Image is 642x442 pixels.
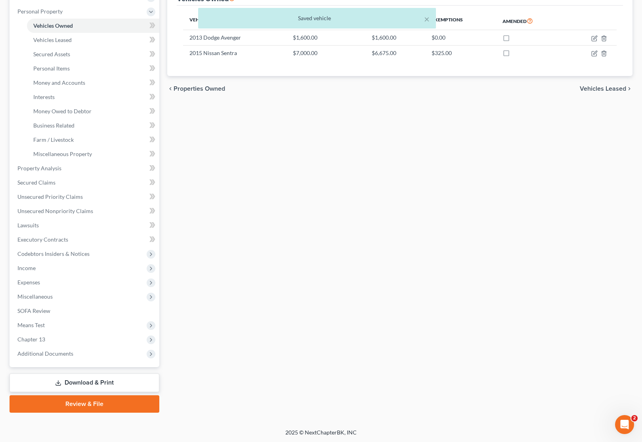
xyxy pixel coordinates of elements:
td: $325.00 [425,45,496,60]
a: Property Analysis [11,161,159,175]
a: Vehicles Leased [27,33,159,47]
span: 2 [631,415,638,421]
td: $1,600.00 [287,30,365,45]
td: $1,600.00 [365,30,425,45]
a: Secured Claims [11,175,159,190]
span: Personal Items [33,65,70,72]
span: Chapter 13 [17,336,45,343]
iframe: Intercom live chat [615,415,634,434]
td: $6,675.00 [365,45,425,60]
a: Review & File [10,395,159,413]
span: Business Related [33,122,75,129]
span: Interests [33,93,55,100]
a: Personal Items [27,61,159,76]
i: chevron_right [626,86,632,92]
span: Additional Documents [17,350,73,357]
span: Executory Contracts [17,236,68,243]
td: 2015 Nissan Sentra [183,45,287,60]
a: Business Related [27,118,159,133]
span: Codebtors Insiders & Notices [17,250,90,257]
a: Unsecured Priority Claims [11,190,159,204]
span: Lawsuits [17,222,39,229]
span: Means Test [17,322,45,328]
span: SOFA Review [17,307,50,314]
span: Secured Assets [33,51,70,57]
span: Unsecured Priority Claims [17,193,83,200]
a: Money and Accounts [27,76,159,90]
td: $0.00 [425,30,496,45]
span: Expenses [17,279,40,286]
td: $7,000.00 [287,45,365,60]
button: chevron_left Properties Owned [167,86,225,92]
a: Unsecured Nonpriority Claims [11,204,159,218]
a: Money Owed to Debtor [27,104,159,118]
span: Income [17,265,36,271]
span: Property Analysis [17,165,61,171]
span: Unsecured Nonpriority Claims [17,208,93,214]
span: Properties Owned [174,86,225,92]
a: Miscellaneous Property [27,147,159,161]
td: 2013 Dodge Avenger [183,30,287,45]
span: Miscellaneous Property [33,151,92,157]
span: Money and Accounts [33,79,85,86]
button: × [424,14,430,24]
a: Executory Contracts [11,232,159,247]
a: Interests [27,90,159,104]
div: Saved vehicle [204,14,430,22]
span: Secured Claims [17,179,55,186]
span: Farm / Livestock [33,136,74,143]
span: Vehicles Leased [580,86,626,92]
a: Secured Assets [27,47,159,61]
span: Vehicles Leased [33,36,72,43]
a: SOFA Review [11,304,159,318]
a: Download & Print [10,373,159,392]
span: Money Owed to Debtor [33,108,92,114]
button: Vehicles Leased chevron_right [580,86,632,92]
span: Miscellaneous [17,293,53,300]
a: Lawsuits [11,218,159,232]
i: chevron_left [167,86,174,92]
a: Farm / Livestock [27,133,159,147]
